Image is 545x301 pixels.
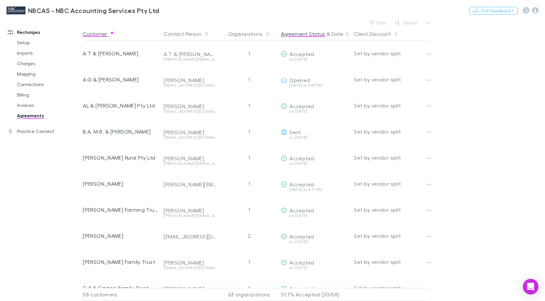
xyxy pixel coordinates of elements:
div: [EMAIL_ADDRESS][DOMAIN_NAME] [164,83,217,87]
button: Customer [83,27,115,40]
div: [PERSON_NAME] [83,171,158,197]
div: Set by vendor split [354,66,430,93]
div: C & E Gration Family Trust [83,275,158,301]
div: Set by vendor split [354,119,430,145]
div: on [DATE] [281,162,349,165]
div: [PERSON_NAME] [164,77,217,83]
span: Sent [289,129,301,135]
button: Got Feedback? [469,7,518,15]
div: on [DATE] [281,214,349,218]
div: Set by vendor split [354,223,430,249]
button: Organizations [228,27,270,40]
div: B.A. M.R. & [PERSON_NAME] [83,119,158,145]
div: [EMAIL_ADDRESS][DOMAIN_NAME] [164,109,217,113]
a: Connections [10,79,86,90]
button: Agreement Status [281,27,325,40]
div: [PERSON_NAME] [164,207,217,214]
div: Set by vendor split [354,275,430,301]
div: [PERSON_NAME][EMAIL_ADDRESS][DOMAIN_NAME] [164,214,217,218]
a: Recharges [1,27,86,37]
div: 1 [220,145,278,171]
span: Accepted [289,155,314,161]
div: A.G & [PERSON_NAME] [83,66,158,93]
div: 2 [220,223,278,249]
div: [PERSON_NAME] [164,285,217,292]
div: 58 customers [83,288,161,301]
div: on [DATE] [281,109,349,113]
a: Practice Connect [1,126,86,136]
button: Date [331,27,343,40]
button: Client Discount [354,27,399,40]
span: Accepted [289,207,314,213]
a: Billing [10,90,86,100]
div: A T & [PERSON_NAME] [164,51,217,57]
span: Opened [289,77,310,83]
div: 1 [220,40,278,66]
div: [PERSON_NAME] [164,155,217,162]
div: [PERSON_NAME] Rural Pty Ltd [83,145,158,171]
div: [PERSON_NAME][EMAIL_ADDRESS][DOMAIN_NAME] [164,162,217,165]
p: 51.7% Accepted (30/58) [281,288,349,301]
div: Open Intercom Messenger [523,279,538,294]
div: A T & [PERSON_NAME] [83,40,158,66]
a: Charges [10,58,86,69]
div: [EMAIL_ADDRESS][DOMAIN_NAME] [164,136,217,139]
div: [DATE] at 5:05 PM [281,83,349,87]
div: on [DATE] [281,266,349,270]
div: [PERSON_NAME] Family Trust [83,249,158,275]
a: NBCAS - NBC Accounting Services Pty Ltd [3,3,163,18]
img: NBCAS - NBC Accounting Services Pty Ltd's Logo [7,7,25,14]
span: Accepted [289,285,314,292]
div: 1 [220,197,278,223]
button: Search [392,19,422,27]
div: 1 [220,249,278,275]
div: [EMAIL_ADDRESS][DOMAIN_NAME] [164,266,217,270]
div: Set by vendor split [354,197,430,223]
div: 1 [220,93,278,119]
div: [PERSON_NAME] [83,223,158,249]
div: [EMAIL_ADDRESS][DOMAIN_NAME] [164,233,217,240]
div: & [281,27,349,40]
div: 63 organizations [220,288,278,301]
div: [PERSON_NAME] [164,259,217,266]
div: 1 [220,171,278,197]
span: Accepted [289,51,314,57]
span: Accepted [289,259,314,265]
span: Accepted [289,233,314,239]
span: Accepted [289,181,314,187]
div: [DATE] at 3:17 PM [281,188,349,192]
div: on [DATE] [281,240,349,244]
div: [PERSON_NAME] [164,129,217,136]
a: Imports [10,48,86,58]
div: 1 [220,66,278,93]
div: Set by vendor split [354,249,430,275]
button: Filter [366,19,391,27]
div: on [DATE] [281,136,349,139]
a: Setup [10,37,86,48]
button: Contact Person [164,27,209,40]
a: Mapping [10,69,86,79]
div: [PERSON_NAME] [164,103,217,109]
a: Invoices [10,100,86,110]
div: Set by vendor split [354,40,430,66]
div: 1 [220,119,278,145]
div: Set by vendor split [354,145,430,171]
h3: NBCAS - NBC Accounting Services Pty Ltd [28,7,159,14]
div: Set by vendor split [354,171,430,197]
div: [PERSON_NAME] Farming Trust [83,197,158,223]
div: on [DATE] [281,57,349,61]
div: 1 [220,275,278,301]
span: Accepted [289,103,314,109]
div: Set by vendor split [354,93,430,119]
div: [PERSON_NAME][EMAIL_ADDRESS][DOMAIN_NAME] [164,181,217,188]
a: Agreements [10,110,86,121]
div: [PERSON_NAME][EMAIL_ADDRESS][DOMAIN_NAME] [164,57,217,61]
div: AL & [PERSON_NAME] Pty Ltd [83,93,158,119]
